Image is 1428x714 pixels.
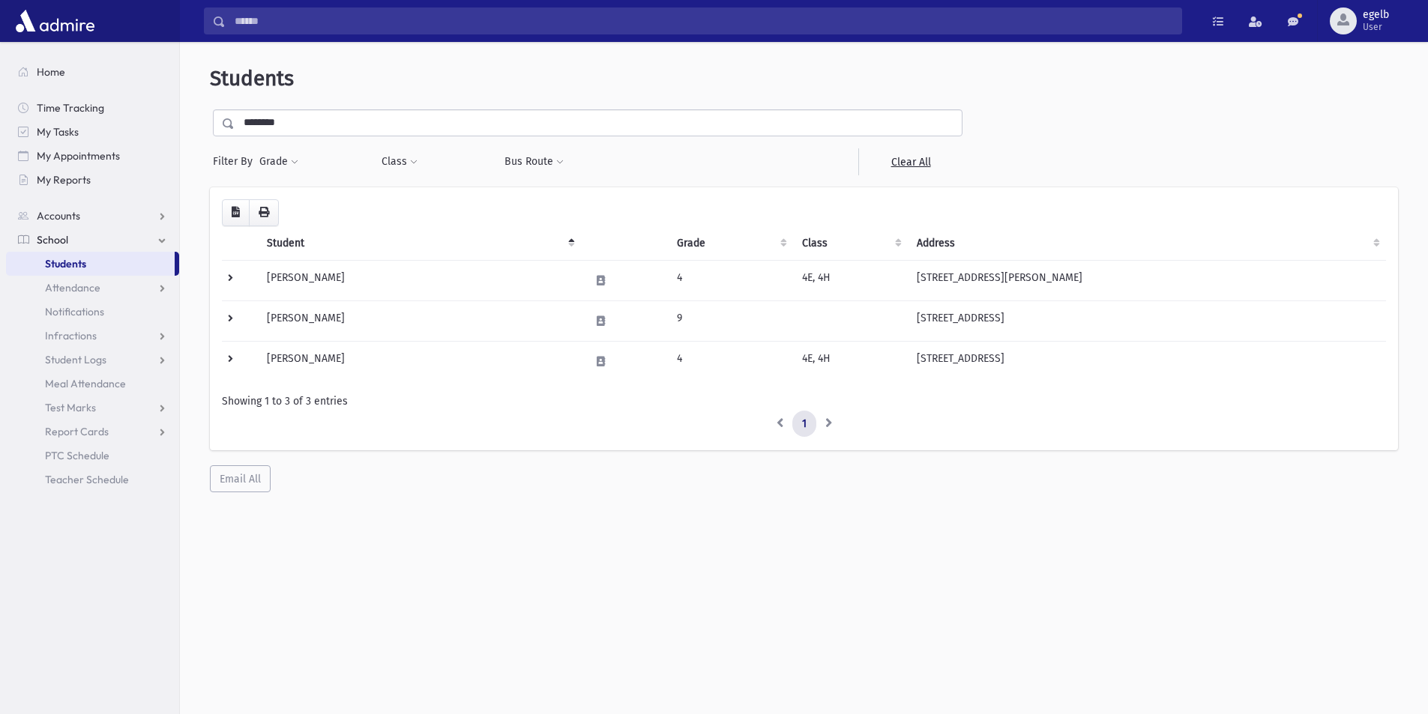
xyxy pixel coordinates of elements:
[1363,9,1389,21] span: egelb
[6,60,179,84] a: Home
[6,348,179,372] a: Student Logs
[6,468,179,491] a: Teacher Schedule
[258,300,580,341] td: [PERSON_NAME]
[668,341,793,381] td: 4
[37,209,80,223] span: Accounts
[908,300,1387,341] td: [STREET_ADDRESS]
[6,420,179,444] a: Report Cards
[6,144,179,168] a: My Appointments
[858,148,962,175] a: Clear All
[6,252,175,276] a: Students
[37,173,91,187] span: My Reports
[6,324,179,348] a: Infractions
[45,353,106,366] span: Student Logs
[45,449,109,462] span: PTC Schedule
[6,396,179,420] a: Test Marks
[668,226,793,261] th: Grade: activate to sort column ascending
[258,226,580,261] th: Student: activate to sort column descending
[222,393,1386,409] div: Showing 1 to 3 of 3 entries
[6,444,179,468] a: PTC Schedule
[793,260,908,300] td: 4E, 4H
[45,281,100,294] span: Attendance
[226,7,1181,34] input: Search
[210,66,294,91] span: Students
[37,101,104,115] span: Time Tracking
[6,120,179,144] a: My Tasks
[668,300,793,341] td: 9
[793,341,908,381] td: 4E, 4H
[6,300,179,324] a: Notifications
[249,199,279,226] button: Print
[45,473,129,486] span: Teacher Schedule
[1363,21,1389,33] span: User
[45,401,96,414] span: Test Marks
[37,65,65,79] span: Home
[6,96,179,120] a: Time Tracking
[37,149,120,163] span: My Appointments
[258,260,580,300] td: [PERSON_NAME]
[6,168,179,192] a: My Reports
[908,226,1387,261] th: Address: activate to sort column ascending
[45,377,126,390] span: Meal Attendance
[258,341,580,381] td: [PERSON_NAME]
[45,329,97,342] span: Infractions
[668,260,793,300] td: 4
[793,226,908,261] th: Class: activate to sort column ascending
[381,148,418,175] button: Class
[908,341,1387,381] td: [STREET_ADDRESS]
[259,148,299,175] button: Grade
[504,148,564,175] button: Bus Route
[45,305,104,318] span: Notifications
[792,411,816,438] a: 1
[210,465,271,492] button: Email All
[6,276,179,300] a: Attendance
[37,125,79,139] span: My Tasks
[12,6,98,36] img: AdmirePro
[45,425,109,438] span: Report Cards
[45,257,86,270] span: Students
[6,204,179,228] a: Accounts
[222,199,250,226] button: CSV
[908,260,1387,300] td: [STREET_ADDRESS][PERSON_NAME]
[6,228,179,252] a: School
[37,233,68,246] span: School
[213,154,259,169] span: Filter By
[6,372,179,396] a: Meal Attendance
